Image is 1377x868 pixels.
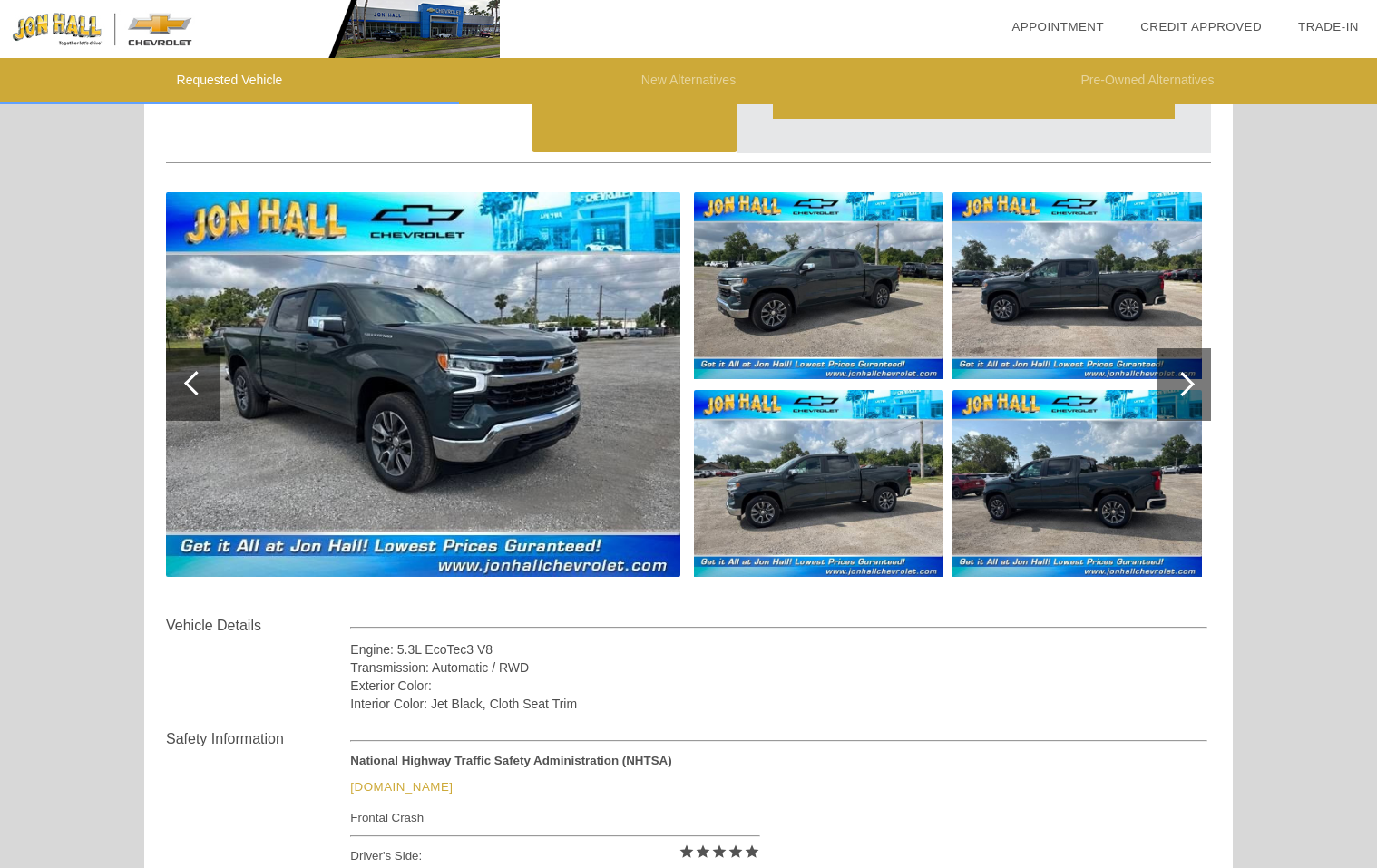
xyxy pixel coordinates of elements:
li: New Alternatives [459,58,918,104]
div: Vehicle Details [166,615,350,637]
a: Credit Approved [1140,20,1262,34]
i: star [711,844,728,860]
i: star [679,844,695,860]
i: star [728,844,744,860]
img: 4.jpg [952,192,1202,379]
a: Trade-In [1298,20,1359,34]
div: Frontal Crash [350,806,759,829]
div: Interior Color: Jet Black, Cloth Seat Trim [350,695,1207,713]
div: Engine: 5.3L EcoTec3 V8 [350,640,1207,658]
div: Exterior Color: [350,677,1207,695]
div: Safety Information [166,728,350,750]
img: 2.jpg [694,192,943,379]
strong: National Highway Traffic Safety Administration (NHTSA) [350,754,671,767]
img: 1.jpg [166,192,680,577]
i: star [744,844,760,860]
div: Quoted on [DATE] 10:31:31 AM [166,109,1211,138]
i: star [695,844,711,860]
a: Appointment [1011,20,1104,34]
a: [DOMAIN_NAME] [350,780,453,794]
div: Transmission: Automatic / RWD [350,658,1207,677]
img: 5.jpg [952,390,1202,577]
li: Pre-Owned Alternatives [918,58,1377,104]
img: 3.jpg [694,390,943,577]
